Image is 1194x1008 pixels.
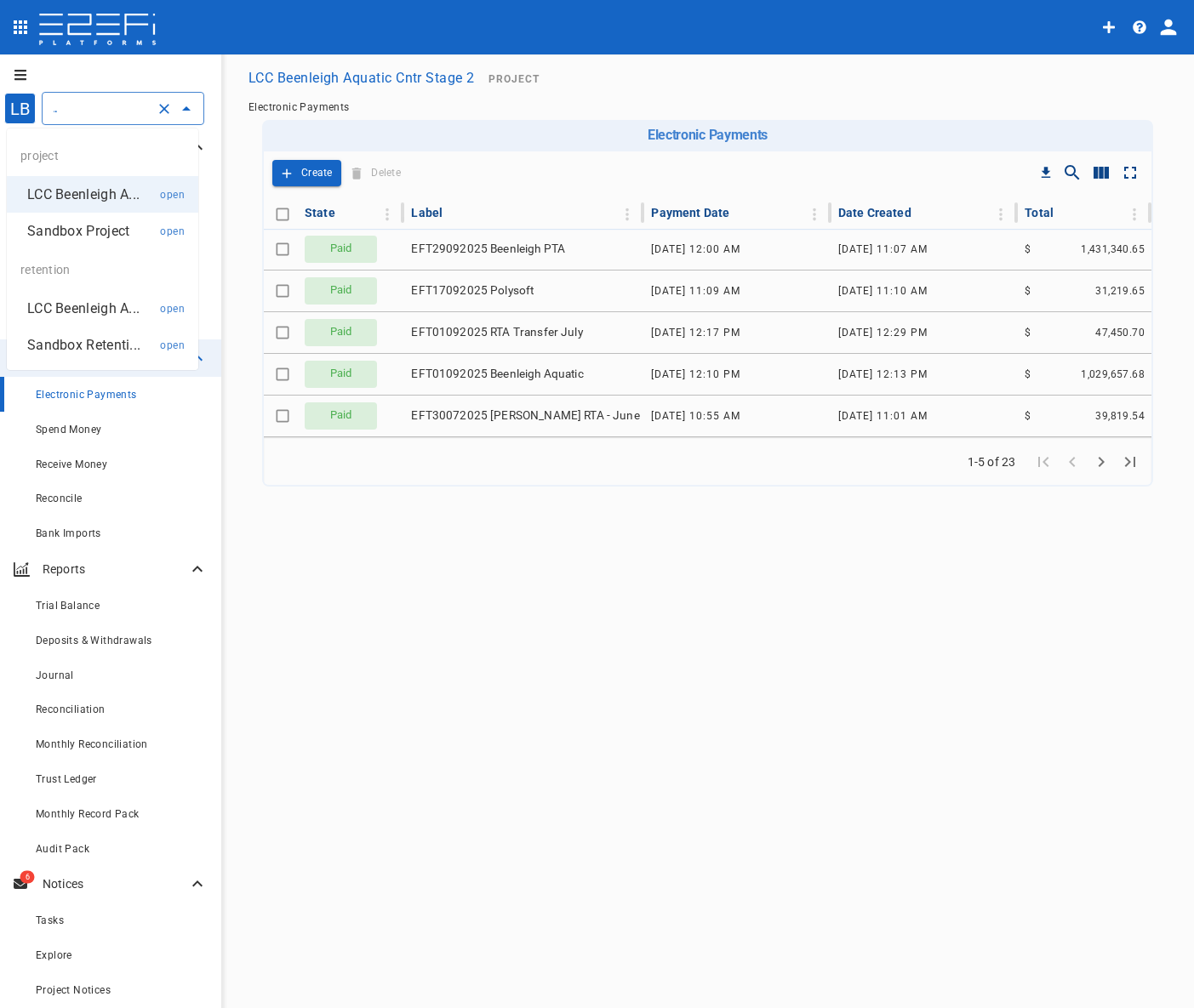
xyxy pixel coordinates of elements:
[838,285,928,297] span: [DATE] 11:10 am
[614,201,641,228] button: Column Actions
[36,635,152,646] span: Deposits & Withdrawals
[36,808,140,820] span: Monthly Record Pack
[27,185,140,204] p: LCC Beenleigh A...
[838,368,928,380] span: [DATE] 12:13 pm
[1081,368,1145,380] span: 1,029,657.68
[36,600,100,612] span: Trial Balance
[301,163,333,183] p: Create
[838,327,928,339] span: [DATE] 12:29 pm
[411,407,639,424] span: EFT30072025 [PERSON_NAME] RTA - June
[27,299,140,318] p: LCC Beenleigh A...
[36,984,111,996] span: Project Notices
[987,201,1014,228] button: Column Actions
[272,160,341,186] span: Add Electronic Payment
[838,410,928,422] span: [DATE] 11:01 am
[320,366,363,382] span: Paid
[411,282,534,299] span: EFT17092025 Polysoft
[320,324,363,340] span: Paid
[242,61,482,94] button: LCC Beenleigh Aquatic Cntr Stage 2
[36,389,137,401] span: Electronic Payments
[152,97,176,121] button: Clear
[36,914,64,926] span: Tasks
[36,493,83,504] span: Reconcile
[1025,202,1054,223] div: Total
[1025,243,1031,255] span: $
[43,875,187,892] p: Notices
[36,424,101,436] span: Spend Money
[1116,447,1145,476] button: Go to last page
[411,241,565,257] span: EFT29092025 Beenleigh PTA
[36,669,74,681] span: Journal
[411,324,582,340] span: EFT01092025 RTA Transfer July
[271,321,294,345] span: Toggle select row
[36,738,148,750] span: Monthly Reconciliation
[1095,327,1145,339] span: 47,450.70
[272,160,341,186] button: Create
[36,703,106,715] span: Reconciliation
[651,368,740,380] span: [DATE] 12:10 pm
[249,101,1167,113] nav: breadcrumb
[1025,368,1031,380] span: $
[1034,161,1058,185] button: Download CSV
[160,339,185,351] span: open
[651,327,740,339] span: [DATE] 12:17 pm
[271,404,294,428] span: Toggle select row
[346,160,405,186] span: Delete Electronic Payment
[651,410,740,422] span: [DATE] 10:55 am
[160,225,185,237] span: open
[271,279,294,303] span: Toggle select row
[36,527,101,539] span: Bank Imports
[36,773,97,785] span: Trust Ledger
[160,303,185,315] span: open
[7,135,198,176] div: project
[1087,447,1116,476] button: Go to next page
[651,243,740,255] span: [DATE] 12:00 am
[320,241,363,257] span: Paid
[36,949,72,961] span: Explore
[374,201,401,228] button: Column Actions
[27,335,140,355] p: Sandbox Retenti...
[160,189,185,201] span: open
[249,101,350,113] a: Electronic Payments
[27,221,130,241] p: Sandbox Project
[49,100,149,117] input: LCC Beenleigh Aquatic Cntr Stage 2
[411,366,583,382] span: EFT01092025 Beenleigh Aquatic
[174,97,198,121] button: Close
[4,93,36,124] div: LB
[1081,243,1145,255] span: 1,431,340.65
[838,243,928,255] span: [DATE] 11:07 am
[36,843,89,855] span: Audit Pack
[271,202,294,226] span: Toggle select all
[305,202,335,223] div: State
[1058,453,1087,469] span: Go to previous page
[269,127,1146,143] h6: Electronic Payments
[488,73,540,85] span: Project
[651,202,729,223] div: Payment Date
[1116,158,1145,187] button: Toggle full screen
[20,871,35,884] span: 6
[1116,453,1145,469] span: Go to last page
[1087,158,1116,187] button: Show/Hide columns
[1121,201,1148,228] button: Column Actions
[801,201,828,228] button: Column Actions
[1025,410,1031,422] span: $
[411,202,443,223] div: Label
[271,237,294,261] span: Toggle select row
[964,453,1019,470] span: 1-5 of 23
[1058,158,1087,187] button: Show/Hide search
[271,362,294,386] span: Toggle select row
[7,249,198,290] div: retention
[1025,327,1031,339] span: $
[36,458,107,470] span: Receive Money
[43,561,187,578] p: Reports
[838,202,911,223] div: Date Created
[320,407,363,424] span: Paid
[320,282,363,299] span: Paid
[1029,453,1058,469] span: Go to first page
[1087,453,1116,469] span: Go to next page
[1095,410,1145,422] span: 39,819.54
[1095,285,1145,297] span: 31,219.65
[1025,285,1031,297] span: $
[651,285,740,297] span: [DATE] 11:09 am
